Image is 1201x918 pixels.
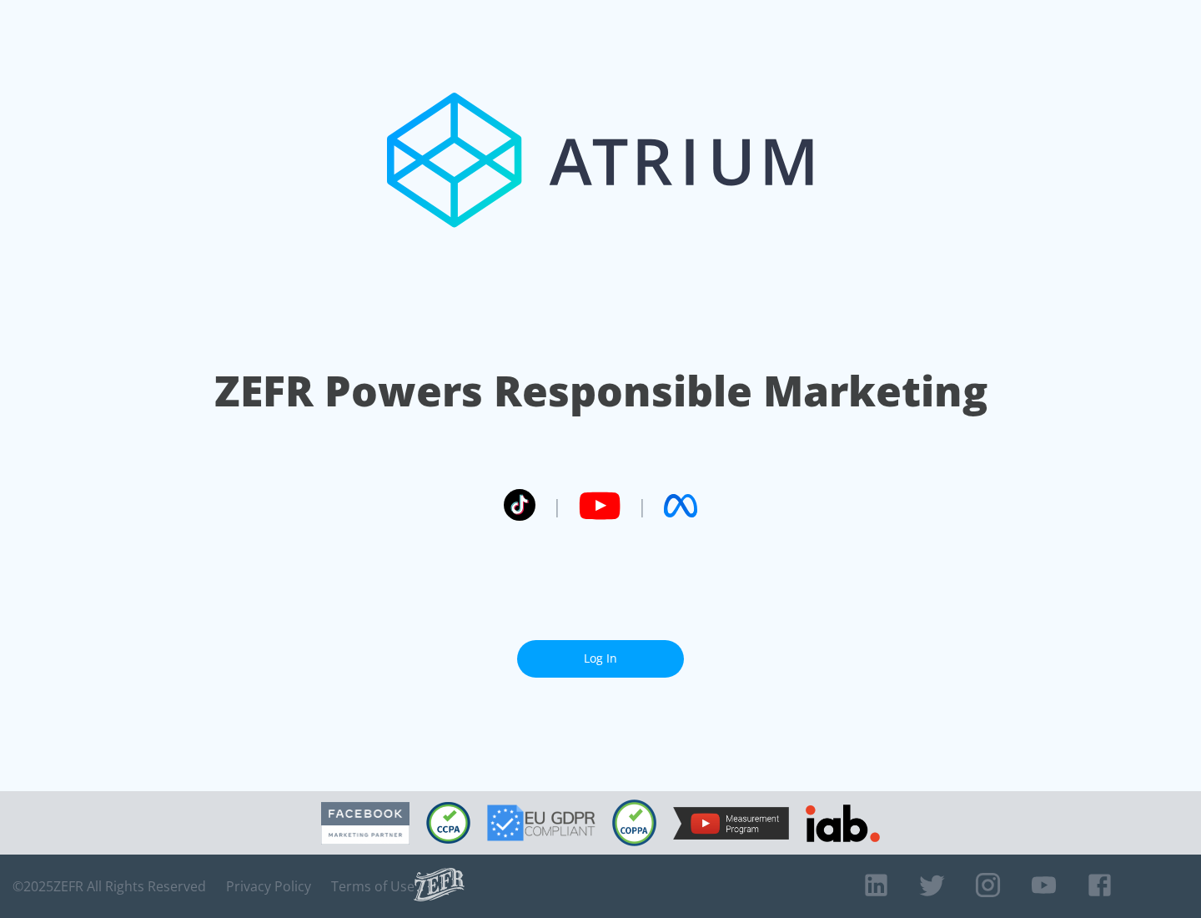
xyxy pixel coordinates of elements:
span: © 2025 ZEFR All Rights Reserved [13,878,206,895]
h1: ZEFR Powers Responsible Marketing [214,362,987,420]
img: COPPA Compliant [612,799,656,846]
span: | [552,493,562,518]
img: YouTube Measurement Program [673,807,789,840]
a: Terms of Use [331,878,415,895]
span: | [637,493,647,518]
a: Privacy Policy [226,878,311,895]
img: GDPR Compliant [487,805,595,841]
img: Facebook Marketing Partner [321,802,410,845]
img: CCPA Compliant [426,802,470,844]
img: IAB [806,805,880,842]
a: Log In [517,640,684,678]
